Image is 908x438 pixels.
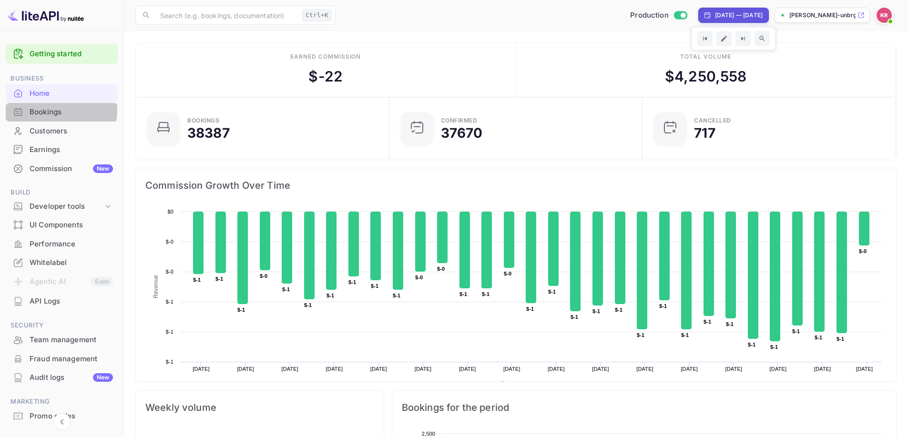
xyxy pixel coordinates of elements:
[308,66,343,87] div: $ -22
[789,11,856,20] p: [PERSON_NAME]-unbrg.[PERSON_NAME]...
[755,31,770,46] button: Zoom out time range
[694,118,731,123] div: CANCELLED
[6,103,118,122] div: Bookings
[626,10,691,21] div: Switch to Sandbox mode
[326,366,343,372] text: [DATE]
[215,276,223,282] text: $-1
[526,306,534,312] text: $-1
[437,266,445,272] text: $-0
[415,366,432,372] text: [DATE]
[459,366,476,372] text: [DATE]
[6,254,118,271] a: Whitelabel
[571,314,578,320] text: $-1
[153,275,159,298] text: Revenue
[659,303,667,309] text: $-1
[6,407,118,426] div: Promo codes
[735,31,751,46] button: Go to next time period
[503,366,520,372] text: [DATE]
[6,397,118,407] span: Marketing
[615,307,622,313] text: $-1
[6,235,118,254] div: Performance
[167,209,173,214] text: $0
[30,372,113,383] div: Audit logs
[53,413,71,430] button: Collapse navigation
[715,11,763,20] div: [DATE] — [DATE]
[326,293,334,298] text: $-1
[145,178,887,193] span: Commission Growth Over Time
[93,164,113,173] div: New
[6,84,118,102] a: Home
[370,366,388,372] text: [DATE]
[6,407,118,425] a: Promo codes
[6,216,118,234] a: UI Components
[282,286,290,292] text: $-1
[6,160,118,178] div: CommissionNew
[726,321,734,327] text: $-1
[30,88,113,99] div: Home
[30,163,113,174] div: Commission
[6,235,118,253] a: Performance
[415,275,423,280] text: $-0
[166,329,173,335] text: $-1
[30,49,113,60] a: Getting started
[592,366,609,372] text: [DATE]
[548,289,556,295] text: $-1
[548,366,565,372] text: [DATE]
[815,335,822,340] text: $-1
[441,126,483,140] div: 37670
[6,292,118,311] div: API Logs
[237,366,254,372] text: [DATE]
[6,331,118,349] div: Team management
[770,344,778,350] text: $-1
[154,6,298,25] input: Search (e.g. bookings, documentation)
[348,279,356,285] text: $-1
[6,160,118,177] a: CommissionNew
[694,126,715,140] div: 717
[770,366,787,372] text: [DATE]
[6,350,118,367] a: Fraud management
[856,366,873,372] text: [DATE]
[6,187,118,198] span: Build
[716,31,732,46] button: Edit date range
[748,342,755,347] text: $-1
[681,366,698,372] text: [DATE]
[187,126,230,140] div: 38387
[281,366,298,372] text: [DATE]
[681,332,689,338] text: $-1
[6,122,118,140] a: Customers
[145,400,374,415] span: Weekly volume
[302,9,332,21] div: Ctrl+K
[193,366,210,372] text: [DATE]
[441,118,478,123] div: Confirmed
[166,359,173,365] text: $-1
[30,335,113,346] div: Team management
[6,73,118,84] span: Business
[592,308,600,314] text: $-1
[6,350,118,368] div: Fraud management
[792,328,800,334] text: $-1
[30,126,113,137] div: Customers
[237,307,245,313] text: $-1
[6,141,118,158] a: Earnings
[371,283,378,289] text: $-1
[637,332,644,338] text: $-1
[166,239,173,244] text: $-0
[680,52,731,61] div: Total volume
[6,331,118,348] a: Team management
[509,381,533,388] text: Revenue
[402,400,887,415] span: Bookings for the period
[30,411,113,422] div: Promo codes
[290,52,361,61] div: Earned commission
[30,296,113,307] div: API Logs
[6,44,118,64] div: Getting started
[93,373,113,382] div: New
[30,239,113,250] div: Performance
[6,198,118,215] div: Developer tools
[6,141,118,159] div: Earnings
[421,431,435,437] text: 2,500
[30,107,113,118] div: Bookings
[30,220,113,231] div: UI Components
[30,257,113,268] div: Whitelabel
[482,291,490,297] text: $-1
[304,302,312,308] text: $-1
